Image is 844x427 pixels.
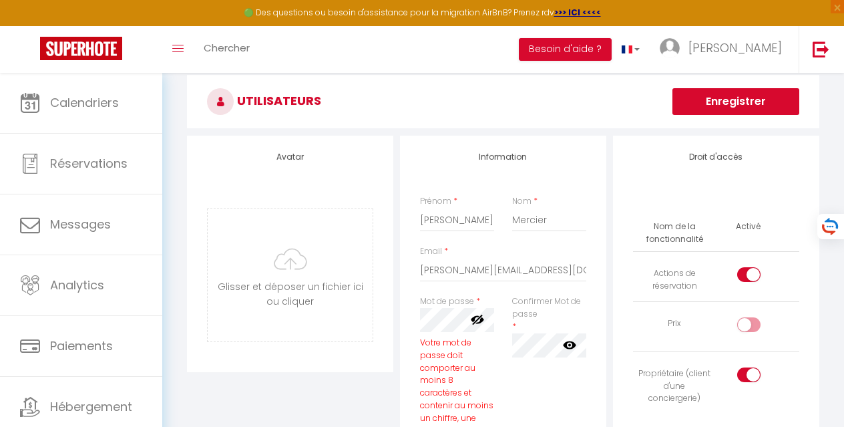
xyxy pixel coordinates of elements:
button: Besoin d'aide ? [519,38,612,61]
th: Activé [730,215,766,239]
label: Prénom [420,195,451,208]
h3: Utilisateurs [187,75,819,128]
a: >>> ICI <<<< [554,7,601,18]
div: Prix [638,317,710,330]
a: Chercher [194,26,260,73]
span: Hébergement [50,398,132,415]
span: Analytics [50,277,104,293]
img: Super Booking [40,37,122,60]
h4: Avatar [207,152,373,162]
span: Paiements [50,337,113,354]
img: logout [813,41,829,57]
th: Nom de la fonctionnalité [633,215,716,251]
span: Réservations [50,155,128,172]
span: Messages [50,216,111,233]
div: Actions de réservation [638,267,710,293]
label: Mot de passe [420,295,474,308]
a: ... [PERSON_NAME] [650,26,799,73]
label: Email [420,245,442,258]
span: [PERSON_NAME] [688,39,782,56]
label: Confirmer Mot de passe [512,295,586,321]
img: ... [660,38,680,58]
h4: Information [420,152,586,162]
label: Nom [512,195,532,208]
span: Chercher [204,41,250,55]
div: Propriétaire (client d'une conciergerie) [638,368,710,406]
span: Calendriers [50,94,119,111]
button: Enregistrer [672,88,799,115]
h4: Droit d'accès [633,152,799,162]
